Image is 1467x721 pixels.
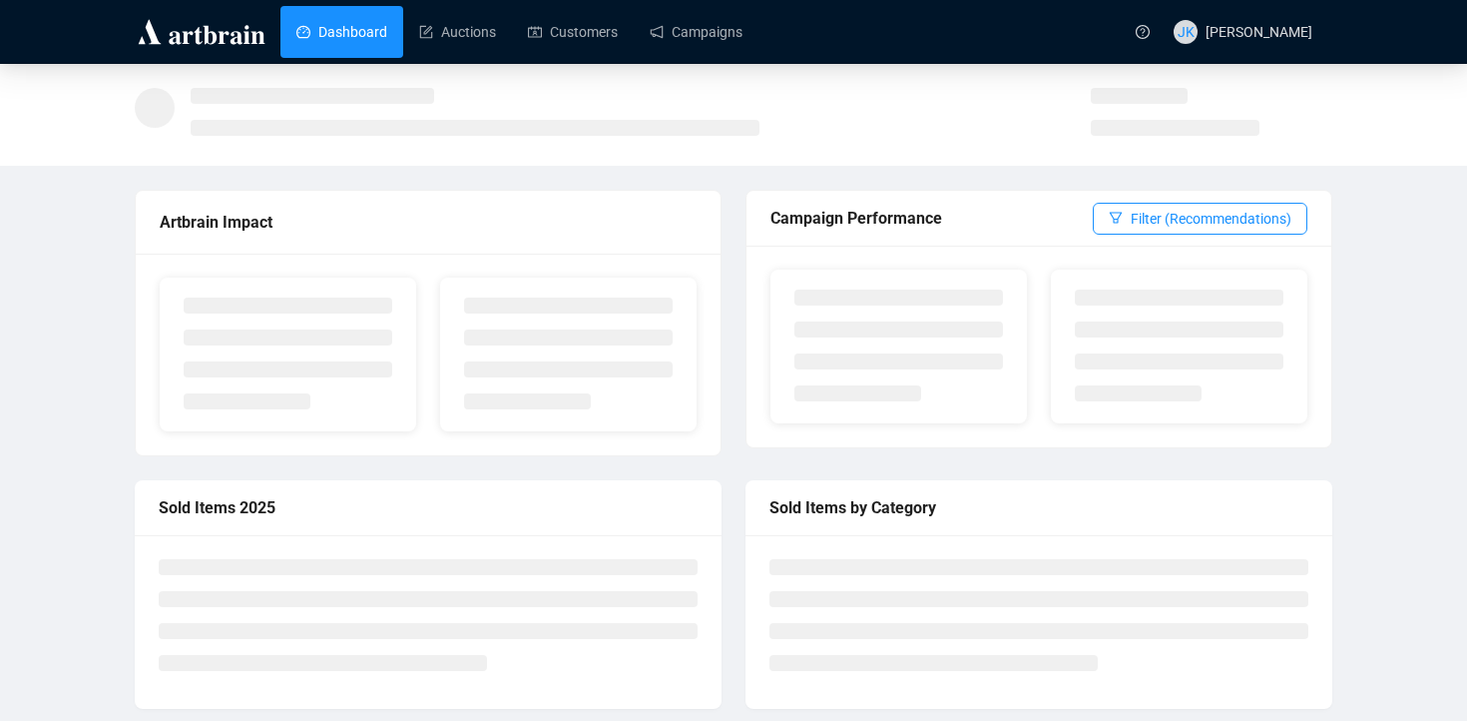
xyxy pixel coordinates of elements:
[1109,211,1123,225] span: filter
[419,6,496,58] a: Auctions
[770,206,1093,231] div: Campaign Performance
[1206,24,1312,40] span: [PERSON_NAME]
[1093,203,1307,235] button: Filter (Recommendations)
[769,495,1308,520] div: Sold Items by Category
[160,210,697,235] div: Artbrain Impact
[1131,208,1291,230] span: Filter (Recommendations)
[135,16,268,48] img: logo
[1178,21,1195,43] span: JK
[159,495,698,520] div: Sold Items 2025
[528,6,618,58] a: Customers
[650,6,742,58] a: Campaigns
[1136,25,1150,39] span: question-circle
[296,6,387,58] a: Dashboard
